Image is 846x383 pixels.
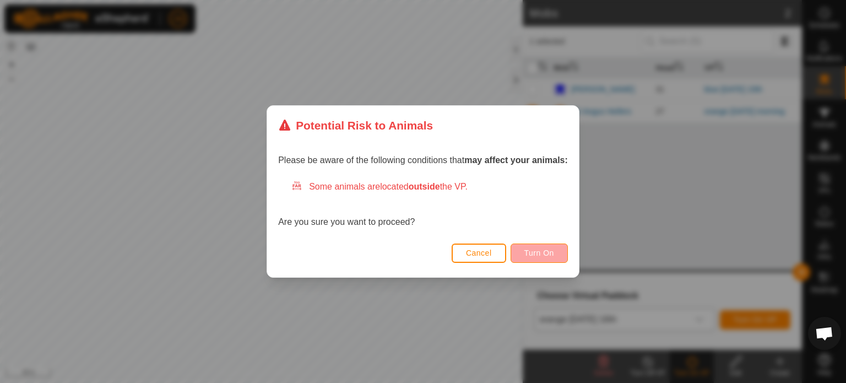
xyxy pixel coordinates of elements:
[511,244,568,263] button: Turn On
[380,182,468,191] span: located the VP.
[291,180,568,193] div: Some animals are
[452,244,506,263] button: Cancel
[524,249,554,257] span: Turn On
[808,317,841,350] div: Open chat
[278,117,433,134] div: Potential Risk to Animals
[464,155,568,165] strong: may affect your animals:
[409,182,440,191] strong: outside
[466,249,492,257] span: Cancel
[278,155,568,165] span: Please be aware of the following conditions that
[278,180,568,229] div: Are you sure you want to proceed?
